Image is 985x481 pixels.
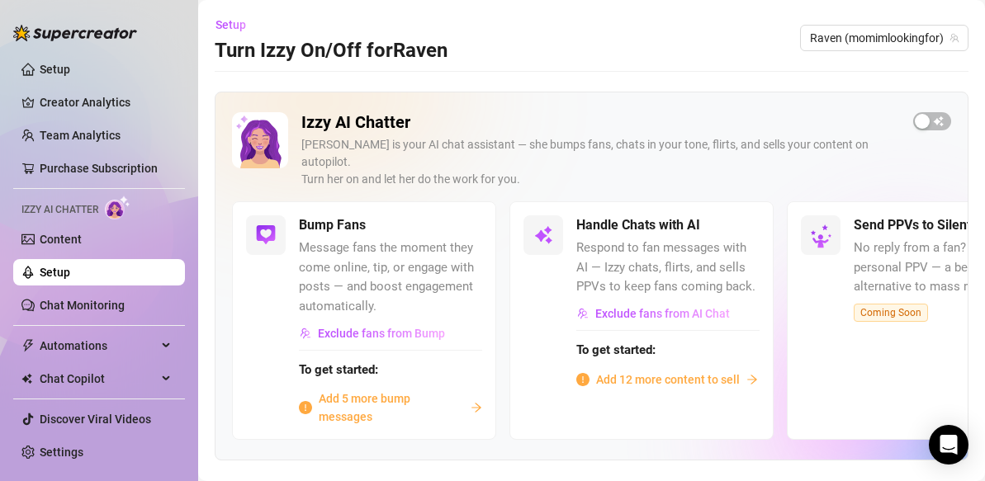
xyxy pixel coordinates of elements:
[471,402,482,413] span: arrow-right
[40,266,70,279] a: Setup
[595,307,730,320] span: Exclude fans from AI Chat
[319,389,464,426] span: Add 5 more bump messages
[40,299,125,312] a: Chat Monitoring
[300,328,311,339] img: svg%3e
[929,425,968,464] div: Open Intercom Messenger
[40,63,70,76] a: Setup
[40,332,157,359] span: Automations
[318,327,445,340] span: Exclude fans from Bump
[40,365,157,392] span: Chat Copilot
[854,304,928,322] span: Coming Soon
[576,373,590,386] span: info-circle
[576,238,760,297] span: Respond to fan messages with AI — Izzy chats, flirts, and sells PPVs to keep fans coming back.
[299,238,482,316] span: Message fans the moment they come online, tip, or engage with posts — and boost engagement automa...
[21,373,32,384] img: Chat Copilot
[215,38,448,64] h3: Turn Izzy On/Off for Raven
[301,136,900,188] div: [PERSON_NAME] is your AI chat assistant — she bumps fans, chats in your tone, flirts, and sells y...
[40,162,158,175] a: Purchase Subscription
[215,12,259,38] button: Setup
[256,225,276,245] img: svg%3e
[232,112,288,168] img: Izzy AI Chatter
[810,224,836,251] img: silent-fans-ppv-o-N6Mmdf.svg
[576,342,656,357] strong: To get started:
[299,215,366,235] h5: Bump Fans
[40,89,172,116] a: Creator Analytics
[810,26,959,50] span: Raven (momimlookingfor)
[576,300,731,327] button: Exclude fans from AI Chat
[40,233,82,246] a: Content
[21,339,35,352] span: thunderbolt
[301,112,900,133] h2: Izzy AI Chatter
[596,370,740,389] span: Add 12 more content to sell
[577,308,589,319] img: svg%3e
[40,413,151,426] a: Discover Viral Videos
[40,129,121,142] a: Team Analytics
[215,18,246,31] span: Setup
[746,374,758,385] span: arrow-right
[533,225,553,245] img: svg%3e
[299,401,312,414] span: info-circle
[949,33,959,43] span: team
[299,320,446,347] button: Exclude fans from Bump
[299,362,378,377] strong: To get started:
[13,25,137,41] img: logo-BBDzfeDw.svg
[576,215,700,235] h5: Handle Chats with AI
[40,446,83,459] a: Settings
[105,196,130,219] img: AI Chatter
[21,202,98,218] span: Izzy AI Chatter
